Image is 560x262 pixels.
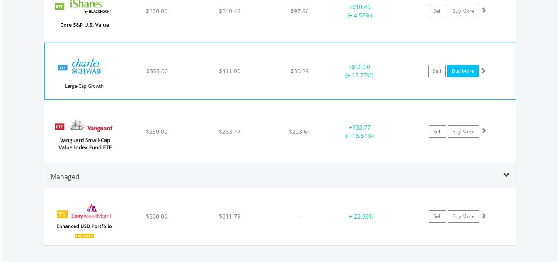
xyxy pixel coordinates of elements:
[219,7,240,15] span: $240.46
[352,3,371,11] span: $10.46
[219,212,240,220] span: $611.79
[448,125,479,138] a: Buy More
[49,53,120,97] img: EQU.US.SCHG.png
[329,123,391,140] div: + (+ 13.51%)
[335,212,388,221] div: + 22.36%
[146,7,167,15] span: $230.00
[219,127,240,135] span: $283.77
[328,63,390,79] div: + (+ 15.77%)
[291,7,309,15] span: $97.66
[429,210,446,223] a: Sell
[429,5,446,17] a: Sell
[448,5,479,17] a: Buy More
[219,67,240,75] span: $411.00
[289,127,310,135] span: $203.61
[146,127,167,135] span: $250.00
[352,123,371,131] span: $33.77
[146,67,168,75] span: $355.00
[299,212,301,220] span: -
[447,65,479,77] a: Buy More
[352,63,370,71] span: $56.00
[48,111,120,160] img: EQU.US.VBR.png
[291,67,309,75] span: $30.29
[448,210,479,223] a: Buy More
[429,125,446,138] a: Sell
[48,199,120,243] img: EMPBundle_Enhanced%20USD%20pORTFOLIO.png
[428,65,446,77] a: Sell
[146,212,167,220] span: $500.00
[329,3,391,19] div: + (+ 4.55%)
[51,172,80,181] span: Managed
